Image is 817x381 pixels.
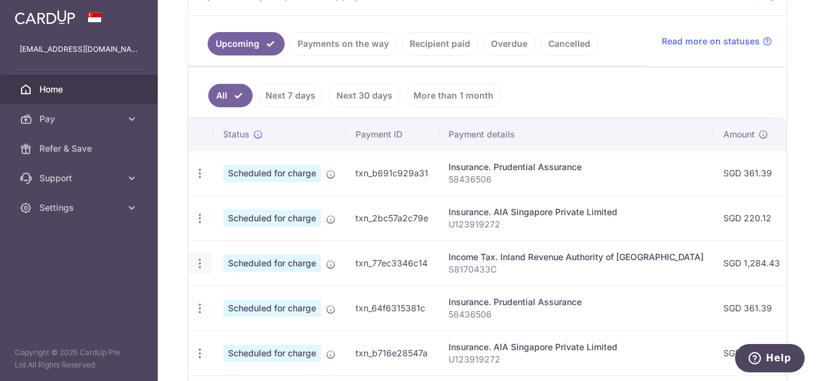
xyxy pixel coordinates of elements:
span: Support [39,172,121,184]
div: Insurance. AIA Singapore Private Limited [449,341,704,353]
span: Scheduled for charge [223,300,321,317]
a: Cancelled [540,32,598,55]
span: Settings [39,202,121,214]
a: Next 7 days [258,84,323,107]
span: Scheduled for charge [223,165,321,182]
th: Payment ID [346,118,439,150]
td: txn_64f6315381c [346,285,439,330]
p: U123919272 [449,353,704,366]
iframe: Opens a widget where you can find more information [734,344,805,375]
a: All [208,84,253,107]
a: Upcoming [208,32,285,55]
p: U123919272 [449,218,704,231]
a: Read more on statuses [662,35,772,47]
a: More than 1 month [405,84,502,107]
span: Scheduled for charge [223,345,321,362]
span: Home [39,83,121,96]
p: 58436506 [449,173,704,186]
div: Insurance. Prudential Assurance [449,296,704,308]
p: S8170433C [449,263,704,276]
a: Overdue [483,32,535,55]
td: txn_77ec3346c14 [346,240,439,285]
th: Payment details [439,118,713,150]
a: Next 30 days [328,84,400,107]
a: Payments on the way [290,32,397,55]
td: SGD 220.12 [713,330,790,375]
td: txn_b691c929a31 [346,150,439,195]
span: Scheduled for charge [223,210,321,227]
div: Insurance. Prudential Assurance [449,161,704,173]
td: SGD 1,284.43 [713,240,790,285]
a: Recipient paid [402,32,478,55]
td: txn_b716e28547a [346,330,439,375]
p: 58436506 [449,308,704,321]
span: Pay [39,113,121,125]
span: Refer & Save [39,142,121,155]
img: CardUp [15,10,75,25]
p: [EMAIL_ADDRESS][DOMAIN_NAME] [20,43,138,55]
td: SGD 361.39 [713,150,790,195]
span: Scheduled for charge [223,255,321,272]
span: Status [223,128,250,141]
span: Amount [723,128,755,141]
div: Insurance. AIA Singapore Private Limited [449,206,704,218]
td: SGD 220.12 [713,195,790,240]
span: Read more on statuses [662,35,760,47]
td: txn_2bc57a2c79e [346,195,439,240]
td: SGD 361.39 [713,285,790,330]
div: Income Tax. Inland Revenue Authority of [GEOGRAPHIC_DATA] [449,251,704,263]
